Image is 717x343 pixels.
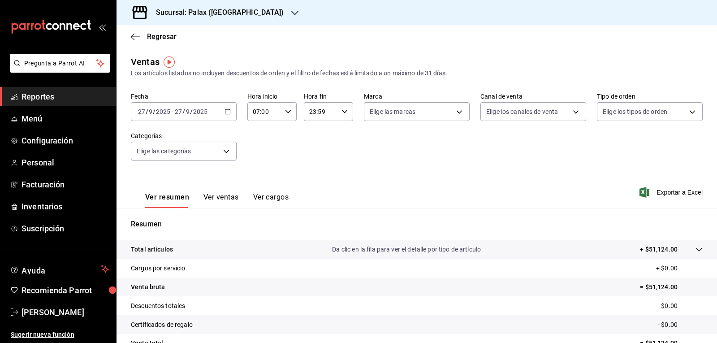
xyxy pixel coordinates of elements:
span: Configuración [22,135,109,147]
label: Marca [364,93,470,100]
button: Ver cargos [253,193,289,208]
span: Elige las categorías [137,147,191,156]
span: / [146,108,148,115]
label: Fecha [131,93,237,100]
p: Da clic en la fila para ver el detalle por tipo de artículo [332,245,481,254]
label: Canal de venta [480,93,586,100]
span: / [190,108,193,115]
span: Elige los tipos de orden [603,107,667,116]
span: Suscripción [22,222,109,234]
input: ---- [193,108,208,115]
span: - [172,108,173,115]
p: + $0.00 [656,264,703,273]
h3: Sucursal: Palax ([GEOGRAPHIC_DATA]) [149,7,284,18]
input: -- [186,108,190,115]
p: = $51,124.00 [640,282,703,292]
span: Pregunta a Parrot AI [24,59,96,68]
span: Inventarios [22,200,109,213]
label: Tipo de orden [597,93,703,100]
input: -- [148,108,153,115]
label: Hora fin [304,93,353,100]
p: Cargos por servicio [131,264,186,273]
button: Ver ventas [203,193,239,208]
span: [PERSON_NAME] [22,306,109,318]
button: Regresar [131,32,177,41]
span: Regresar [147,32,177,41]
p: - $0.00 [658,301,703,311]
span: Reportes [22,91,109,103]
span: / [153,108,155,115]
span: Elige las marcas [370,107,415,116]
span: Menú [22,113,109,125]
p: + $51,124.00 [640,245,678,254]
p: Certificados de regalo [131,320,193,330]
p: Venta bruta [131,282,165,292]
input: -- [138,108,146,115]
a: Pregunta a Parrot AI [6,65,110,74]
label: Categorías [131,133,237,139]
span: Ayuda [22,264,97,274]
input: -- [174,108,182,115]
span: Sugerir nueva función [11,330,109,339]
img: Tooltip marker [164,56,175,68]
span: Recomienda Parrot [22,284,109,296]
span: / [182,108,185,115]
p: - $0.00 [658,320,703,330]
button: Pregunta a Parrot AI [10,54,110,73]
div: Ventas [131,55,160,69]
button: open_drawer_menu [99,23,106,30]
button: Ver resumen [145,193,189,208]
span: Personal [22,156,109,169]
p: Descuentos totales [131,301,185,311]
p: Total artículos [131,245,173,254]
div: Los artículos listados no incluyen descuentos de orden y el filtro de fechas está limitado a un m... [131,69,703,78]
button: Exportar a Excel [641,187,703,198]
p: Resumen [131,219,703,230]
span: Elige los canales de venta [486,107,558,116]
input: ---- [155,108,171,115]
span: Facturación [22,178,109,191]
label: Hora inicio [247,93,297,100]
div: navigation tabs [145,193,289,208]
